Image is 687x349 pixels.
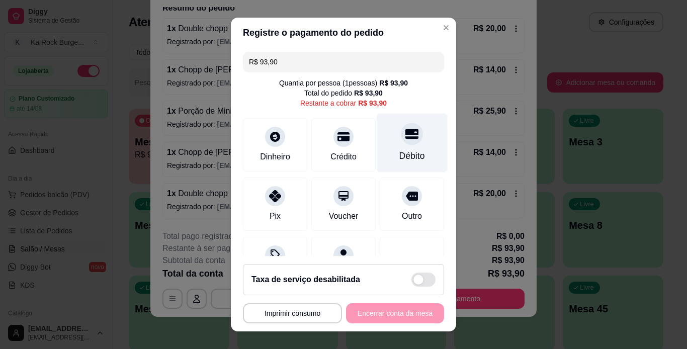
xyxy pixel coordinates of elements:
div: Quantia por pessoa ( 1 pessoas) [279,78,408,88]
div: Restante a cobrar [300,98,387,108]
div: Crédito [330,151,357,163]
div: Voucher [329,210,359,222]
div: Pix [270,210,281,222]
h2: Taxa de serviço desabilitada [251,274,360,286]
input: Ex.: hambúrguer de cordeiro [249,52,438,72]
div: R$ 93,90 [358,98,387,108]
div: Dinheiro [260,151,290,163]
div: Total do pedido [304,88,383,98]
button: Imprimir consumo [243,303,342,323]
div: Outro [402,210,422,222]
button: Close [438,20,454,36]
div: R$ 93,90 [379,78,408,88]
div: Débito [399,149,425,162]
header: Registre o pagamento do pedido [231,18,456,48]
div: R$ 93,90 [354,88,383,98]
